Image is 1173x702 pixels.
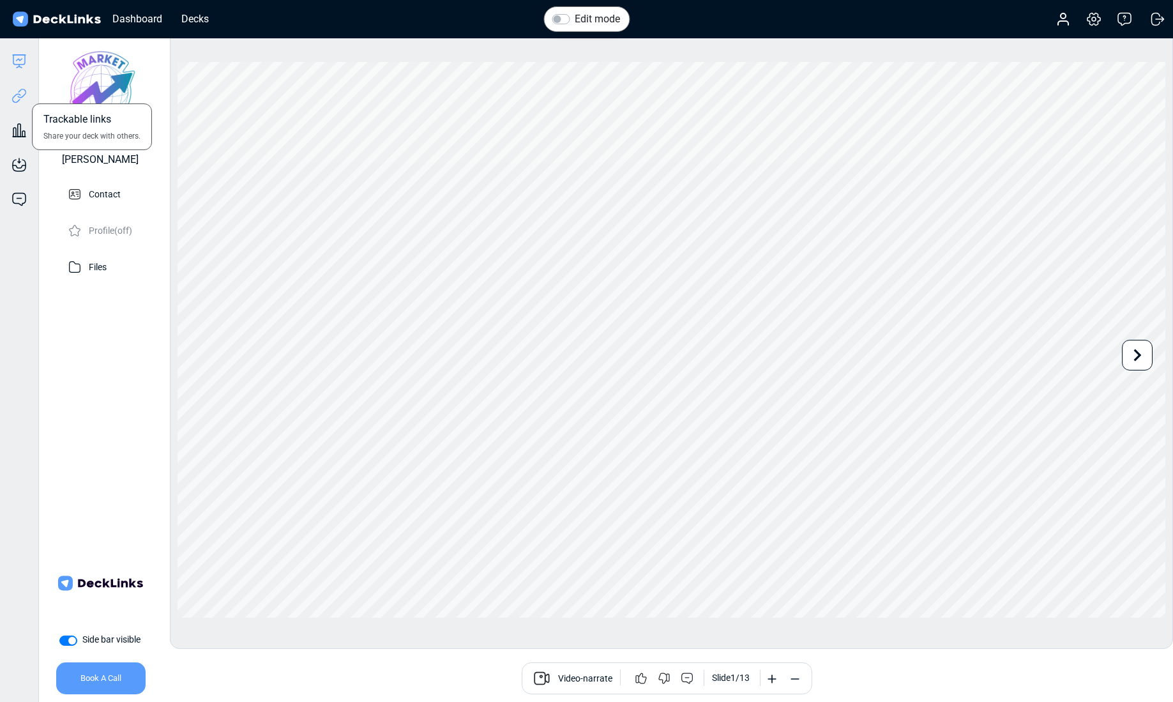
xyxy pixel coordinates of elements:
[89,258,107,274] p: Files
[558,672,612,687] span: Video-narrate
[82,633,140,646] label: Side bar visible
[56,538,145,628] img: Company Banner
[175,11,215,27] div: Decks
[56,47,146,137] img: avatar
[106,11,169,27] div: Dashboard
[43,130,140,142] span: Share your deck with others.
[712,671,750,685] div: Slide 1 / 13
[62,152,139,167] div: [PERSON_NAME]
[43,112,111,130] span: Trackable links
[575,11,620,27] label: Edit mode
[10,10,103,29] img: DeckLinks
[89,185,121,201] p: Contact
[89,222,132,238] p: Profile (off)
[56,662,146,694] div: Book A Call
